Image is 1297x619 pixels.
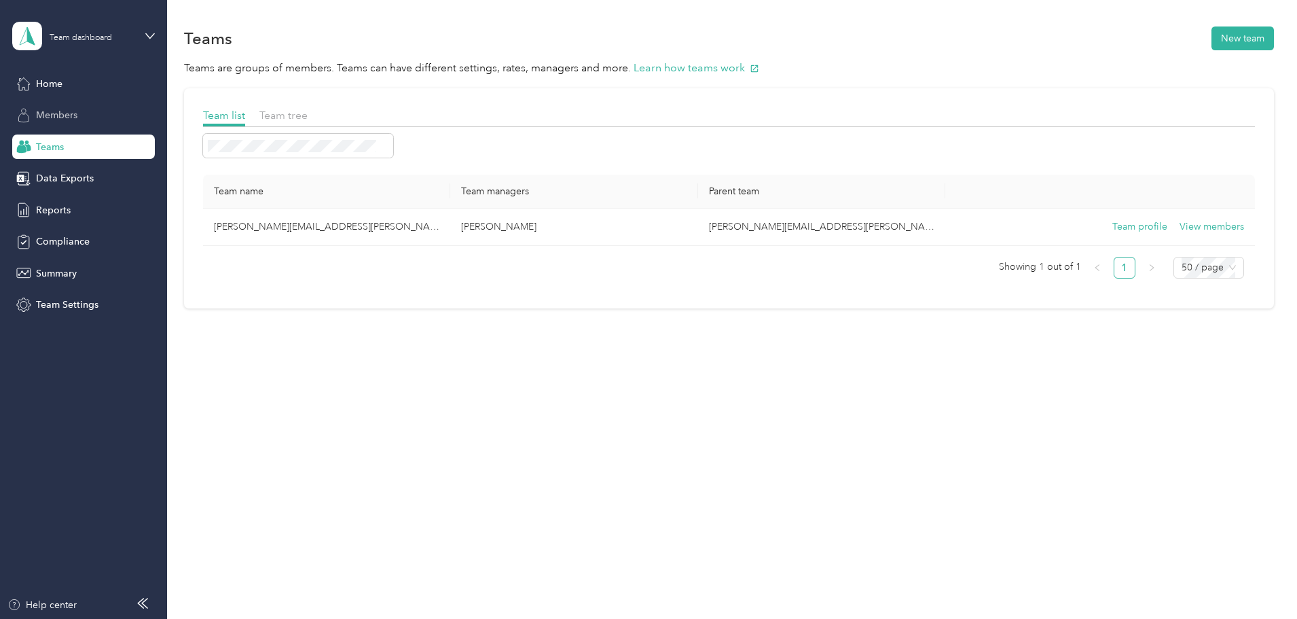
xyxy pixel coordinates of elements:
[203,175,450,209] th: Team name
[184,31,232,46] h1: Teams
[1148,264,1156,272] span: right
[36,171,94,185] span: Data Exports
[184,60,1274,77] p: Teams are groups of members. Teams can have different settings, rates, managers and more.
[203,209,450,246] td: susanne.garrett@optioncare.com
[634,60,759,77] button: Learn how teams work
[36,77,62,91] span: Home
[1093,264,1101,272] span: left
[1141,257,1163,279] button: right
[1211,26,1274,50] button: New team
[698,175,945,209] th: Parent team
[1086,257,1108,279] button: left
[259,109,308,122] span: Team tree
[1114,257,1135,279] li: 1
[1173,257,1244,279] div: Page Size
[698,209,945,246] td: nancy.kamakaris@optioncare.com
[1112,219,1167,234] button: Team profile
[1182,258,1236,278] span: 50 / page
[461,219,687,234] p: [PERSON_NAME]
[999,257,1081,277] span: Showing 1 out of 1
[1141,257,1163,279] li: Next Page
[36,298,98,312] span: Team Settings
[450,175,697,209] th: Team managers
[1180,219,1244,234] button: View members
[36,266,77,281] span: Summary
[50,34,112,42] div: Team dashboard
[1114,258,1135,278] a: 1
[36,108,77,122] span: Members
[36,234,90,249] span: Compliance
[36,140,64,154] span: Teams
[1221,543,1297,619] iframe: Everlance-gr Chat Button Frame
[1086,257,1108,279] li: Previous Page
[203,109,245,122] span: Team list
[7,598,77,612] button: Help center
[36,203,71,217] span: Reports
